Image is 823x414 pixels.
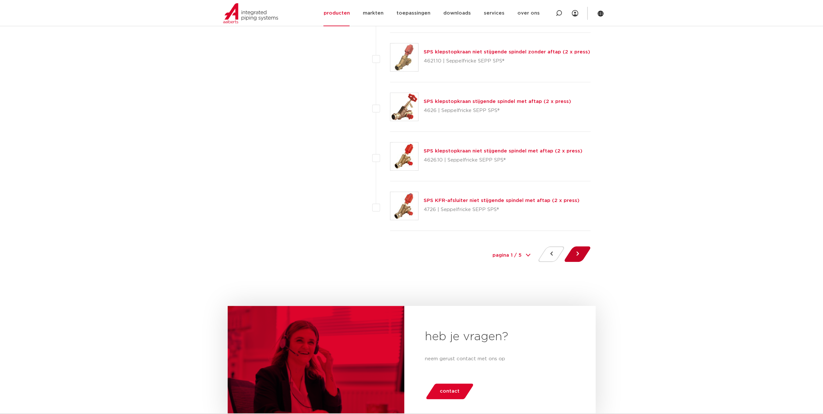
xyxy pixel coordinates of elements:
a: SPS klepstopkraan niet stijgende spindel met aftap (2 x press) [424,149,582,153]
a: SPS klepstopkraan niet stijgende spindel zonder aftap (2 x press) [424,50,590,54]
a: SPS klepstopkraan stijgende spindel met aftap (2 x press) [424,99,571,104]
span: contact [440,386,460,397]
p: 4626 | Seppelfricke SEPP SPS® [424,106,571,116]
p: neem gerust contact met ons op [425,355,575,363]
h2: heb je vragen? [425,329,575,345]
img: Thumbnail for SPS klepstopkraan stijgende spindel met aftap (2 x press) [390,93,418,121]
p: 4626.10 | Seppelfricke SEPP SPS® [424,155,582,165]
a: SPS KFR-afsluiter niet stijgende spindel met aftap (2 x press) [424,198,579,203]
p: 4621.10 | Seppelfricke SEPP SPS® [424,56,590,66]
img: Thumbnail for SPS klepstopkraan niet stijgende spindel met aftap (2 x press) [390,142,418,170]
p: 4726 | Seppelfricke SEPP SPS® [424,205,579,215]
img: Thumbnail for SPS KFR-afsluiter niet stijgende spindel met aftap (2 x press) [390,192,418,220]
img: Thumbnail for SPS klepstopkraan niet stijgende spindel zonder aftap (2 x press) [390,43,418,71]
a: contact [425,384,474,399]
